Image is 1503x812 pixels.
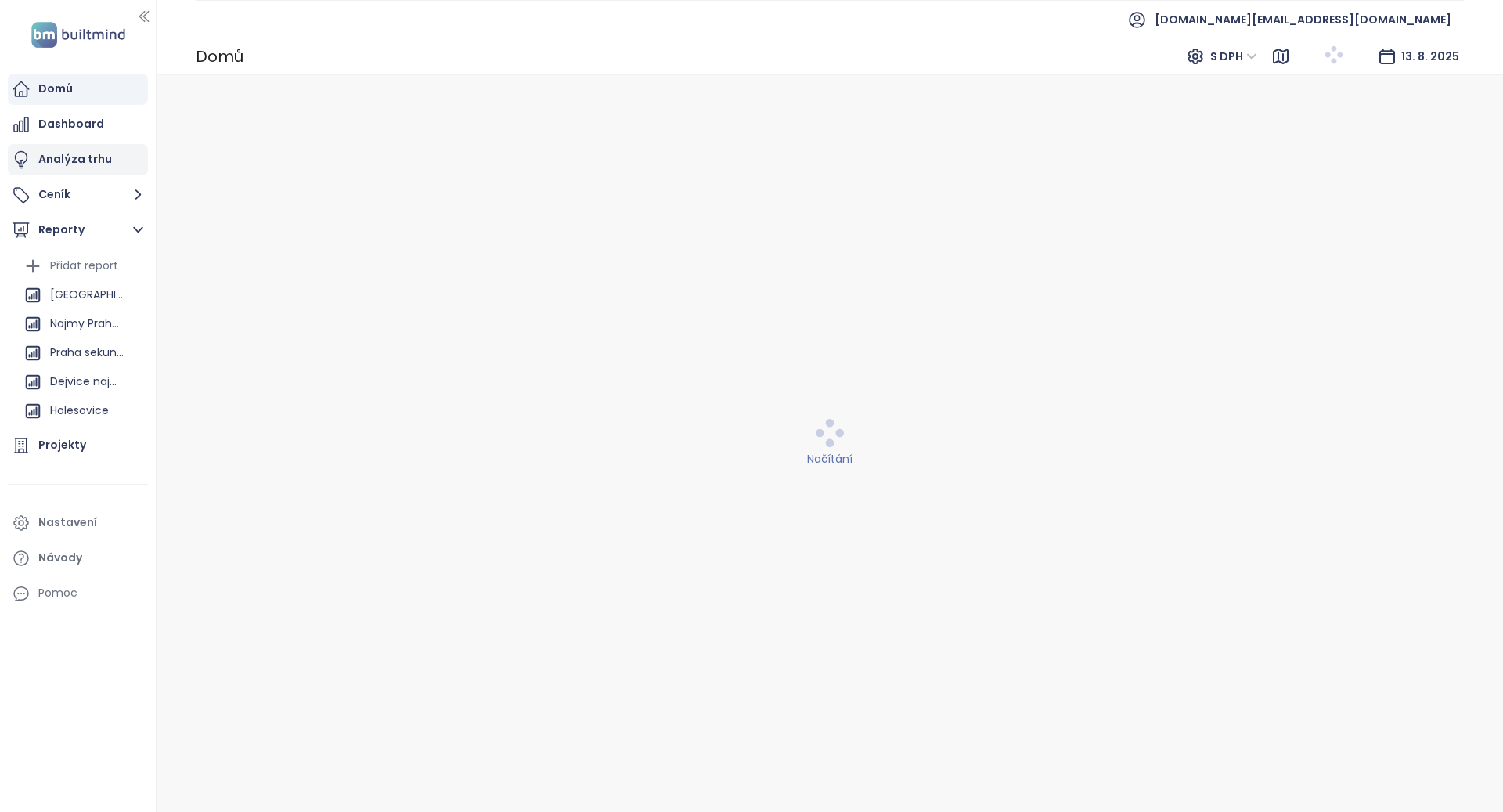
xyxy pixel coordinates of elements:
button: Reporty [8,215,148,246]
div: Holesovice [50,401,109,420]
div: [GEOGRAPHIC_DATA] [20,283,144,308]
div: [GEOGRAPHIC_DATA] [50,285,124,305]
div: Návody [38,548,82,568]
div: Praha sekundarni trh [20,341,144,366]
button: Ceník [8,179,148,211]
a: Analýza trhu [8,144,148,175]
div: Načítání [167,450,1494,467]
span: [DOMAIN_NAME][EMAIL_ADDRESS][DOMAIN_NAME] [1155,1,1451,38]
div: Holesovice [20,399,144,424]
a: Domů [8,74,148,105]
div: Nastavení [38,513,97,532]
div: Najmy Praha 4 [20,312,144,337]
div: Pomoc [38,583,77,603]
div: Domů [196,41,243,72]
div: Dejvice najmy [50,372,124,392]
span: S DPH [1210,45,1257,68]
a: Návody [8,543,148,574]
div: Analýza trhu [38,150,112,169]
div: Pomoc [8,578,148,609]
div: Dejvice najmy [20,370,144,395]
div: Přidat report [50,256,118,276]
div: Domů [38,79,73,99]
img: logo [27,19,130,51]
div: Najmy Praha 4 [50,314,124,334]
a: Dashboard [8,109,148,140]
a: Projekty [8,430,148,461]
div: Přidat report [20,254,144,279]
span: 13. 8. 2025 [1401,49,1459,64]
div: Praha sekundarni trh [50,343,124,363]
div: Projekty [38,435,86,455]
a: Nastavení [8,507,148,539]
div: Dashboard [38,114,104,134]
